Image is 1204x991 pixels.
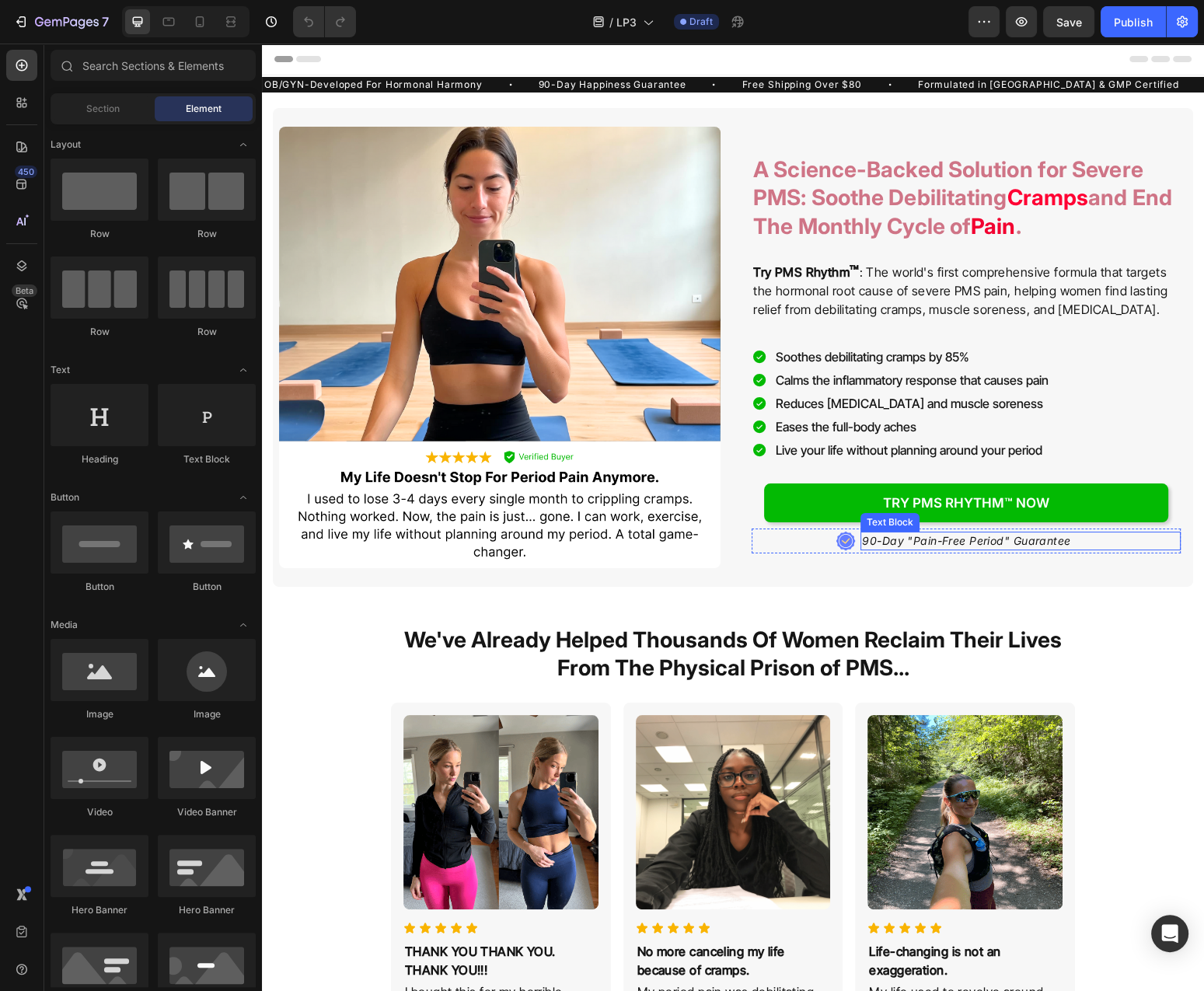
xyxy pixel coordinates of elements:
p: 90-Day "Pain-Free Period" Guarantee [600,490,808,505]
img: gempages_577083542056469395-b0cb7e59-d1c6-4029-8473-5470697e3e8f.png [605,672,801,867]
a: Try PMS Rhythm™ NOW [502,440,906,479]
p: Try PMS Rhythm™ NOW [621,451,787,468]
div: Video Banner [158,805,256,819]
h2: A Science-Backed Solution for Severe PMS: Soothe Debilitating and End The Monthly Cycle of . [490,110,919,198]
p: Calms the inflammatory response that causes pain [514,327,787,346]
div: Button [158,580,256,594]
iframe: Design area [262,44,1204,991]
span: Layout [51,138,81,152]
p: THANK YOU THANK YOU. THANK YOU!!! [143,899,335,936]
span: Toggle open [231,358,256,382]
div: Row [158,227,256,241]
div: Open Intercom Messenger [1151,915,1188,952]
span: Pain [709,169,753,196]
strong: Try PMS Rhythm [491,221,588,236]
div: Beta [12,284,37,297]
div: Heading [51,452,148,466]
div: Text Block [602,472,654,486]
span: / [609,14,613,30]
div: Row [158,325,256,339]
div: Hero Banner [158,903,256,917]
span: Save [1056,16,1082,29]
div: Image [51,707,148,721]
span: Draft [689,15,713,29]
span: Button [51,490,79,504]
div: Row [51,325,148,339]
p: Eases the full-body aches [514,374,787,393]
span: Toggle open [231,132,256,157]
p: : The world's first comprehensive formula that targets the hormonal root cause of severe PMS pain... [491,218,917,275]
p: Live your life without planning around your period [514,397,787,416]
div: Video [51,805,148,819]
p: Reduces [MEDICAL_DATA] and muscle soreness [514,351,787,369]
span: Toggle open [231,485,256,510]
div: Row [51,227,148,241]
span: Text [51,363,70,377]
div: Text Block [158,452,256,466]
p: Life-changing is not an exaggeration. [607,899,799,936]
div: 450 [15,166,37,178]
img: gempages_577083542056469395-fe2b025f-d698-4389-9b4d-dd992fbe967a.png [374,672,569,867]
div: Button [51,580,148,594]
span: LP3 [616,14,637,30]
span: Toggle open [231,612,256,637]
div: Hero Banner [51,903,148,917]
span: Cramps [745,141,826,167]
img: gempages_577083542056469395-fe86bbe3-3454-4c94-9959-a35879ee1470.png [141,672,337,867]
div: Image [158,707,256,721]
p: 7 [102,12,109,31]
button: Publish [1101,6,1166,37]
h2: We've Already Helped Thousands Of Women Reclaim Their Lives From The Physical Prison of PMS... [129,581,813,640]
p: No more canceling my life because of cramps. [375,899,567,936]
span: Section [86,102,120,116]
p: Soothes debilitating cramps by 85% [514,304,787,323]
strong: ™ [588,218,597,237]
div: Undo/Redo [293,6,356,37]
button: Save [1043,6,1094,37]
input: Search Sections & Elements [51,50,256,81]
span: Element [186,102,222,116]
div: Publish [1114,14,1153,30]
span: Media [51,618,78,632]
button: 7 [6,6,116,37]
